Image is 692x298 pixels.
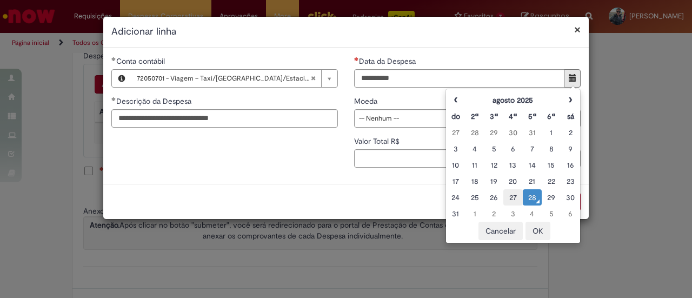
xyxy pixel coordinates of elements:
[468,208,481,219] div: 01 September 2025 Monday
[564,143,577,154] div: 09 August 2025 Saturday
[449,208,462,219] div: 31 August 2025 Sunday
[111,109,338,128] input: Descrição da Despesa
[487,192,501,203] div: 26 August 2025 Tuesday
[544,127,558,138] div: 01 August 2025 Friday
[564,160,577,170] div: 16 August 2025 Saturday
[544,143,558,154] div: 08 August 2025 Friday
[116,56,167,66] span: Necessários - Conta contábil
[449,176,462,187] div: 17 August 2025 Sunday
[487,127,501,138] div: 29 July 2025 Tuesday
[468,160,481,170] div: 11 August 2025 Monday
[354,136,402,146] span: Valor Total R$
[574,24,581,35] button: Fechar modal
[354,69,564,88] input: Data da Despesa
[446,92,465,108] th: Mês anterior
[506,143,520,154] div: 06 August 2025 Wednesday
[465,92,561,108] th: agosto 2025. Alternar mês
[487,160,501,170] div: 12 August 2025 Tuesday
[359,56,418,66] span: Data da Despesa
[503,108,522,124] th: Quarta-feira
[506,192,520,203] div: 27 August 2025 Wednesday
[525,160,539,170] div: 14 August 2025 Thursday
[354,149,581,168] input: Valor Total R$
[116,96,194,106] span: Descrição da Despesa
[487,143,501,154] div: 05 August 2025 Tuesday
[561,92,580,108] th: Próximo mês
[354,96,380,106] span: Moeda
[544,192,558,203] div: 29 August 2025 Friday
[478,222,523,240] button: Cancelar
[525,192,539,203] div: O seletor de data foi aberto.28 August 2025 Thursday
[561,108,580,124] th: Sábado
[544,160,558,170] div: 15 August 2025 Friday
[525,222,550,240] button: OK
[465,108,484,124] th: Segunda-feira
[112,70,131,87] button: Conta contábil, Visualizar este registro 72050701 - Viagem – Taxi/Pedágio/Estacionamento/Zona Azul
[487,176,501,187] div: 19 August 2025 Tuesday
[305,70,321,87] abbr: Limpar campo Conta contábil
[525,127,539,138] div: 31 July 2025 Thursday
[525,176,539,187] div: 21 August 2025 Thursday
[468,143,481,154] div: 04 August 2025 Monday
[506,127,520,138] div: 30 July 2025 Wednesday
[564,192,577,203] div: 30 August 2025 Saturday
[449,127,462,138] div: 27 July 2025 Sunday
[484,108,503,124] th: Terça-feira
[564,208,577,219] div: 06 September 2025 Saturday
[449,143,462,154] div: 03 August 2025 Sunday
[525,143,539,154] div: 07 August 2025 Thursday
[487,208,501,219] div: 02 September 2025 Tuesday
[359,110,558,127] span: -- Nenhum --
[542,108,561,124] th: Sexta-feira
[449,160,462,170] div: 10 August 2025 Sunday
[111,97,116,101] span: Obrigatório Preenchido
[137,70,310,87] span: 72050701 - Viagem – Taxi/[GEOGRAPHIC_DATA]/Estacionamento/[GEOGRAPHIC_DATA]
[544,208,558,219] div: 05 September 2025 Friday
[131,70,337,87] a: 72050701 - Viagem – Taxi/[GEOGRAPHIC_DATA]/Estacionamento/[GEOGRAPHIC_DATA]Limpar campo Conta con...
[354,57,359,61] span: Necessários
[468,127,481,138] div: 28 July 2025 Monday
[506,160,520,170] div: 13 August 2025 Wednesday
[449,192,462,203] div: 24 August 2025 Sunday
[525,208,539,219] div: 04 September 2025 Thursday
[111,57,116,61] span: Obrigatório Preenchido
[445,89,581,243] div: Escolher data
[564,127,577,138] div: 02 August 2025 Saturday
[468,176,481,187] div: 18 August 2025 Monday
[523,108,542,124] th: Quinta-feira
[564,176,577,187] div: 23 August 2025 Saturday
[564,69,581,88] button: Mostrar calendário para Data da Despesa
[506,176,520,187] div: 20 August 2025 Wednesday
[544,176,558,187] div: 22 August 2025 Friday
[446,108,465,124] th: Domingo
[111,25,581,39] h2: Adicionar linha
[468,192,481,203] div: 25 August 2025 Monday
[506,208,520,219] div: 03 September 2025 Wednesday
